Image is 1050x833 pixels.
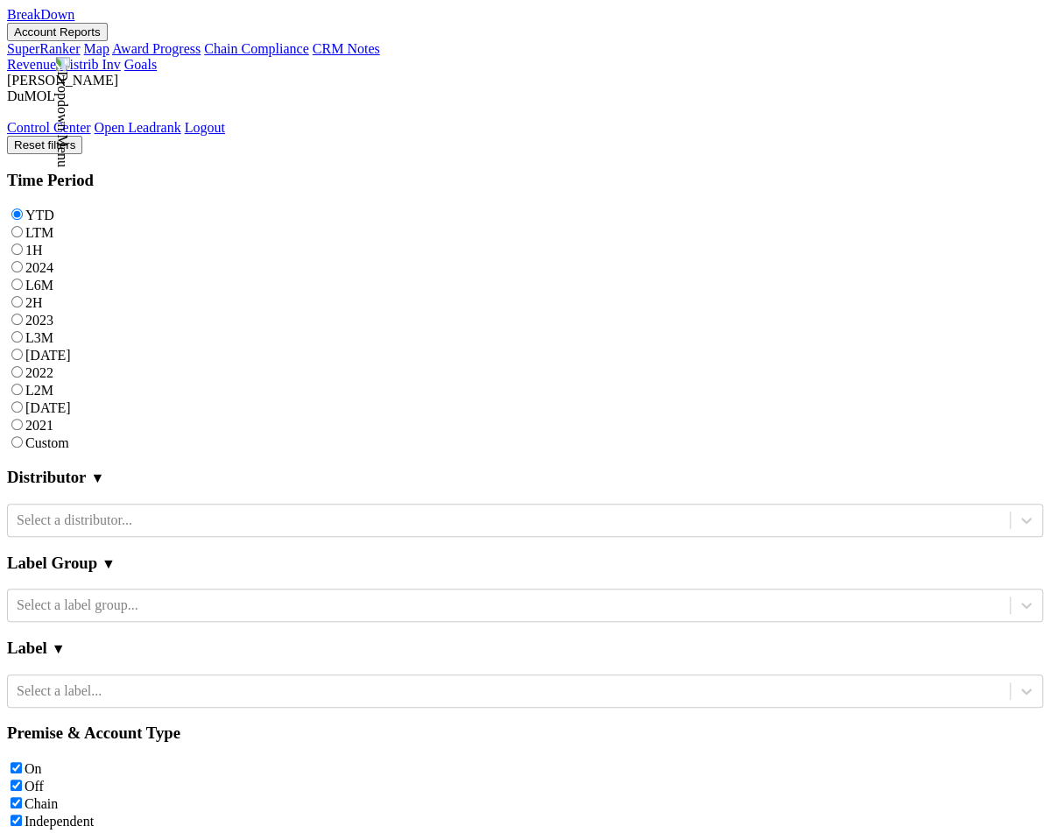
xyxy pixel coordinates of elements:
[112,41,201,56] a: Award Progress
[7,41,81,56] a: SuperRanker
[25,278,53,293] label: L6M
[7,554,97,573] h3: Label Group
[25,348,71,363] label: [DATE]
[60,57,121,72] a: Distrib Inv
[90,470,104,486] span: ▼
[25,400,71,415] label: [DATE]
[84,41,109,56] a: Map
[313,41,380,56] a: CRM Notes
[95,120,181,135] a: Open Leadrank
[7,120,91,135] a: Control Center
[7,639,47,658] h3: Label
[25,260,53,275] label: 2024
[7,73,1043,88] div: [PERSON_NAME]
[7,41,1043,57] div: Account Reports
[7,171,1043,190] h3: Time Period
[52,641,66,657] span: ▼
[7,120,1043,136] div: Dropdown Menu
[25,383,53,398] label: L2M
[25,761,42,776] label: On
[25,796,58,811] label: Chain
[25,779,44,794] label: Off
[25,243,43,258] label: 1H
[7,7,74,22] a: BreakDown
[124,57,157,72] a: Goals
[7,88,55,103] span: DuMOL
[25,208,54,222] label: YTD
[7,136,82,154] button: Reset filters
[102,556,116,572] span: ▼
[25,418,53,433] label: 2021
[185,120,225,135] a: Logout
[25,225,53,240] label: LTM
[54,57,70,167] img: Dropdown Menu
[7,468,86,487] h3: Distributor
[25,313,53,328] label: 2023
[25,365,53,380] label: 2022
[204,41,309,56] a: Chain Compliance
[7,57,56,72] a: Revenue
[25,295,43,310] label: 2H
[7,724,1043,743] h3: Premise & Account Type
[7,23,108,41] button: Account Reports
[25,330,53,345] label: L3M
[25,814,94,829] label: Independent
[25,435,69,450] label: Custom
